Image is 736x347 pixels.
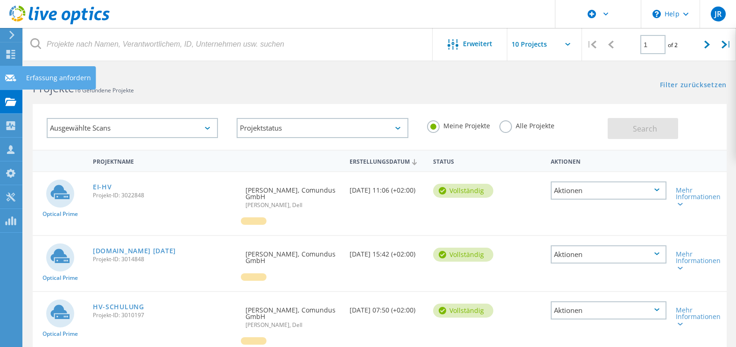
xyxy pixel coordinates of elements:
[237,118,408,138] div: Projektstatus
[345,172,428,203] div: [DATE] 11:06 (+02:00)
[433,184,493,198] div: vollständig
[93,193,236,198] span: Projekt-ID: 3022848
[715,10,722,18] span: JR
[345,236,428,267] div: [DATE] 15:42 (+02:00)
[428,152,491,169] div: Status
[608,118,678,139] button: Search
[9,20,110,26] a: Live Optics Dashboard
[463,41,492,47] span: Erweitert
[499,120,554,129] label: Alle Projekte
[633,124,657,134] span: Search
[668,41,678,49] span: of 2
[676,307,722,326] div: Mehr Informationen
[42,211,78,217] span: Optical Prime
[26,75,91,81] div: Erfassung anfordern
[93,304,144,310] a: HV-SCHULUNG
[42,331,78,337] span: Optical Prime
[433,304,493,318] div: vollständig
[245,202,340,208] span: [PERSON_NAME], Dell
[241,292,345,337] div: [PERSON_NAME], Comundus GmbH
[74,86,134,94] span: 16 Gefundene Projekte
[241,172,345,217] div: [PERSON_NAME], Comundus GmbH
[47,118,218,138] div: Ausgewählte Scans
[345,152,428,170] div: Erstellungsdatum
[433,248,493,262] div: vollständig
[551,181,666,200] div: Aktionen
[427,120,490,129] label: Meine Projekte
[245,322,340,328] span: [PERSON_NAME], Dell
[551,301,666,319] div: Aktionen
[717,28,736,61] div: |
[582,28,601,61] div: |
[676,251,722,271] div: Mehr Informationen
[88,152,241,169] div: Projektname
[93,312,236,318] span: Projekt-ID: 3010197
[93,248,176,254] a: [DOMAIN_NAME] [DATE]
[42,275,78,281] span: Optical Prime
[23,28,433,61] input: Projekte nach Namen, Verantwortlichem, ID, Unternehmen usw. suchen
[551,245,666,264] div: Aktionen
[93,257,236,262] span: Projekt-ID: 3014848
[241,236,345,273] div: [PERSON_NAME], Comundus GmbH
[660,82,727,90] a: Filter zurücksetzen
[676,187,722,207] div: Mehr Informationen
[93,184,112,190] a: EI-HV
[652,10,661,18] svg: \n
[345,292,428,323] div: [DATE] 07:50 (+02:00)
[546,152,671,169] div: Aktionen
